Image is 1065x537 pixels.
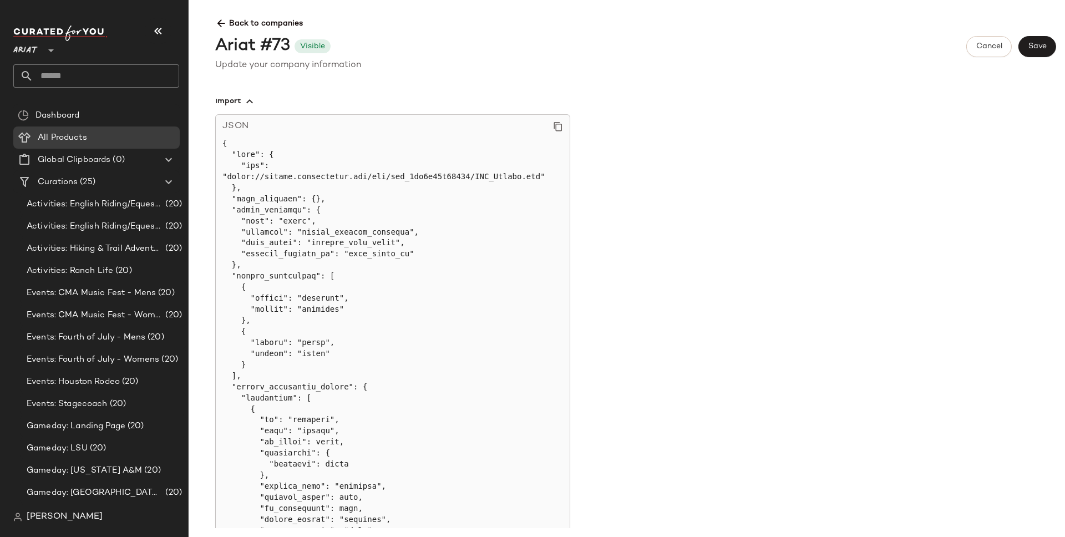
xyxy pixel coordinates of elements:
span: Events: CMA Music Fest - Mens [27,287,156,300]
div: Visible [300,40,325,52]
span: JSON [222,119,248,134]
span: (20) [113,265,132,277]
span: (20) [159,353,178,366]
span: Activities: English Riding/Equestrian - Men's [27,198,163,211]
img: svg%3e [13,513,22,521]
span: Ariat [13,38,38,58]
span: Events: Houston Rodeo [27,376,120,388]
span: (0) [110,154,124,166]
img: cfy_white_logo.C9jOOHJF.svg [13,26,108,41]
span: Global Clipboards [38,154,110,166]
span: (20) [163,309,182,322]
span: All Products [38,131,87,144]
span: Gameday: Landing Page [27,420,125,433]
span: (20) [163,487,182,499]
button: Cancel [966,36,1012,57]
span: (20) [120,376,139,388]
span: Dashboard [35,109,79,122]
span: Activities: Ranch Life [27,265,113,277]
span: Activities: English Riding/Equestrian - Women's [27,220,163,233]
span: (20) [145,331,164,344]
span: Back to companies [215,9,1056,29]
span: Curations [38,176,78,189]
span: (25) [78,176,95,189]
button: Import [215,88,570,114]
span: Events: Stagecoach [27,398,108,411]
span: (20) [163,198,182,211]
span: (20) [88,442,106,455]
button: Save [1018,36,1056,57]
div: Ariat #73 [215,34,290,59]
span: (20) [163,242,182,255]
span: Activities: Hiking & Trail Adventures [27,242,163,255]
span: Gameday: [US_STATE] A&M [27,464,142,477]
span: (20) [156,287,175,300]
span: Events: CMA Music Fest - Womens [27,309,163,322]
span: (20) [108,398,126,411]
div: Update your company information [215,59,1056,72]
span: (20) [163,220,182,233]
span: (20) [125,420,144,433]
img: svg%3e [18,110,29,121]
span: [PERSON_NAME] [27,510,103,524]
span: Gameday: [GEOGRAPHIC_DATA][US_STATE] [27,487,163,499]
span: Save [1028,42,1047,51]
span: (20) [142,464,161,477]
span: Events: Fourth of July - Mens [27,331,145,344]
span: Cancel [976,42,1002,51]
span: Events: Fourth of July - Womens [27,353,159,366]
span: Gameday: LSU [27,442,88,455]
